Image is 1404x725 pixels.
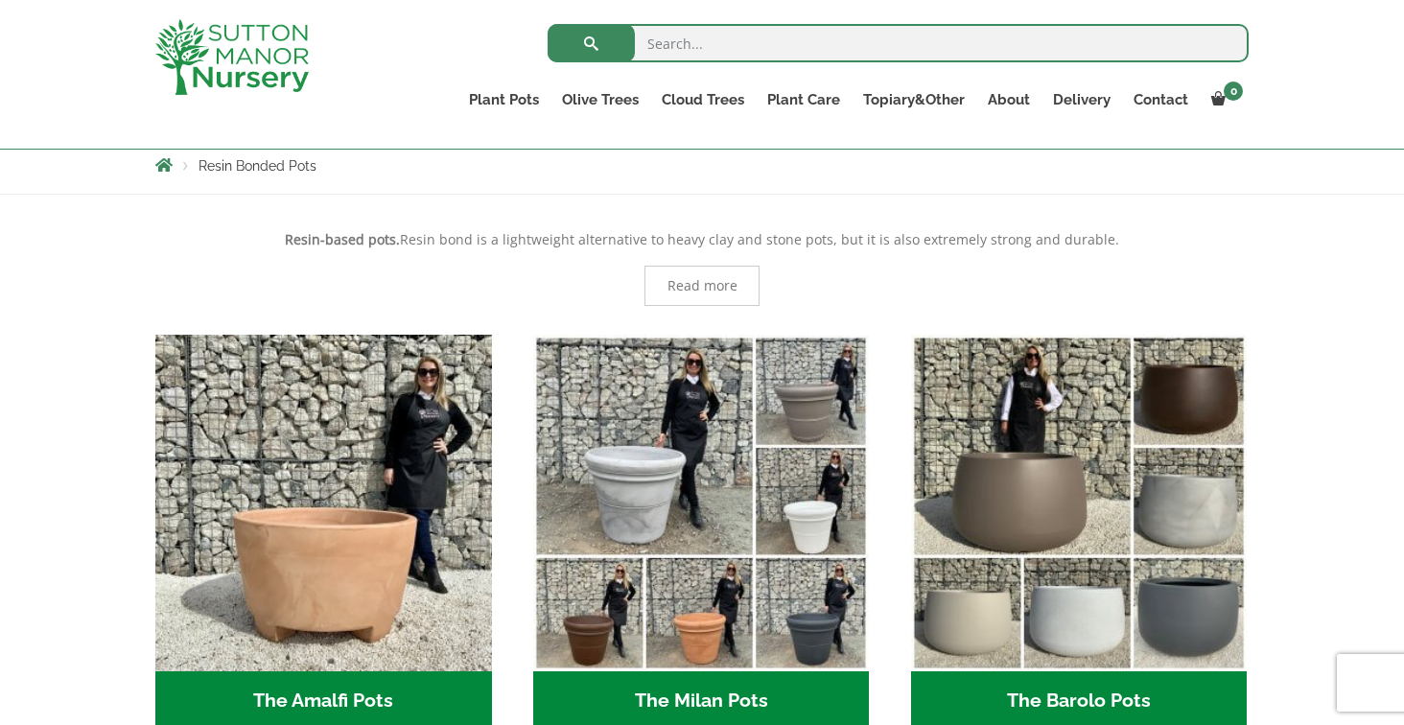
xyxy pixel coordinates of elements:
[199,158,316,174] span: Resin Bonded Pots
[756,86,852,113] a: Plant Care
[155,335,492,671] img: The Amalfi Pots
[1224,82,1243,101] span: 0
[911,335,1248,671] img: The Barolo Pots
[1122,86,1200,113] a: Contact
[155,157,1249,173] nav: Breadcrumbs
[285,230,400,248] strong: Resin-based pots.
[1200,86,1249,113] a: 0
[1041,86,1122,113] a: Delivery
[667,279,737,292] span: Read more
[548,24,1249,62] input: Search...
[852,86,976,113] a: Topiary&Other
[155,228,1249,251] p: Resin bond is a lightweight alternative to heavy clay and stone pots, but it is also extremely st...
[533,335,870,671] img: The Milan Pots
[457,86,550,113] a: Plant Pots
[155,19,309,95] img: logo
[550,86,650,113] a: Olive Trees
[976,86,1041,113] a: About
[650,86,756,113] a: Cloud Trees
